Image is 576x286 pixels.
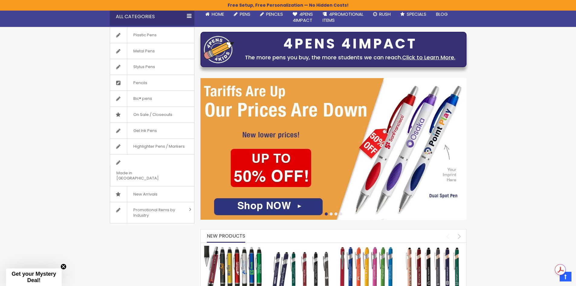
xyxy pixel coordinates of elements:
a: Stylus Pens [110,59,194,75]
a: Promotional Items by Industry [110,202,194,223]
span: Pencils [266,11,283,17]
button: Close teaser [60,264,67,270]
span: Stylus Pens [127,59,161,75]
a: 4Pens4impact [288,8,318,27]
span: 4PROMOTIONAL ITEMS [323,11,363,23]
span: Gel Ink Pens [127,123,163,139]
div: 4PENS 4IMPACT [237,38,463,50]
div: The more pens you buy, the more students we can reach. [237,53,463,62]
a: Ellipse Softy Rose Gold Classic with Stylus Pen - Silver Laser [403,245,463,251]
img: four_pen_logo.png [204,36,234,63]
span: Highlighter Pens / Markers [127,139,191,154]
a: Custom Soft Touch Metal Pen - Stylus Top [270,245,330,251]
span: Made in [GEOGRAPHIC_DATA] [110,165,179,186]
a: Metal Pens [110,43,194,59]
span: Metal Pens [127,43,161,59]
a: New Arrivals [110,186,194,202]
span: Pencils [127,75,153,91]
span: 4Pens 4impact [293,11,313,23]
a: Ellipse Softy Brights with Stylus Pen - Laser [337,245,397,251]
span: Home [212,11,224,17]
a: Home [200,8,229,21]
span: New Products [207,232,245,239]
span: Blog [436,11,448,17]
span: Plastic Pens [127,27,163,43]
div: All Categories [110,8,194,26]
a: Made in [GEOGRAPHIC_DATA] [110,155,194,186]
a: On Sale / Closeouts [110,107,194,123]
span: Bic® pens [127,91,158,107]
a: 4PROMOTIONALITEMS [318,8,368,27]
img: /cheap-promotional-products.html [200,78,467,220]
a: Pens [229,8,255,21]
a: Rush [368,8,395,21]
a: Highlighter Pens / Markers [110,139,194,154]
span: Pens [240,11,250,17]
a: Pencils [110,75,194,91]
a: Specials [395,8,431,21]
span: Rush [379,11,391,17]
a: Click to Learn More. [402,54,455,61]
span: Get your Mystery Deal! [11,271,56,283]
div: next [454,231,465,242]
a: Gel Ink Pens [110,123,194,139]
a: Pencils [255,8,288,21]
a: Bic® pens [110,91,194,107]
a: Blog [431,8,453,21]
div: Get your Mystery Deal!Close teaser [6,268,62,286]
span: On Sale / Closeouts [127,107,178,123]
span: New Arrivals [127,186,164,202]
a: The Barton Custom Pens Special Offer [204,245,264,251]
a: Plastic Pens [110,27,194,43]
span: Promotional Items by Industry [127,202,187,223]
div: prev [442,231,453,242]
span: Specials [407,11,426,17]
